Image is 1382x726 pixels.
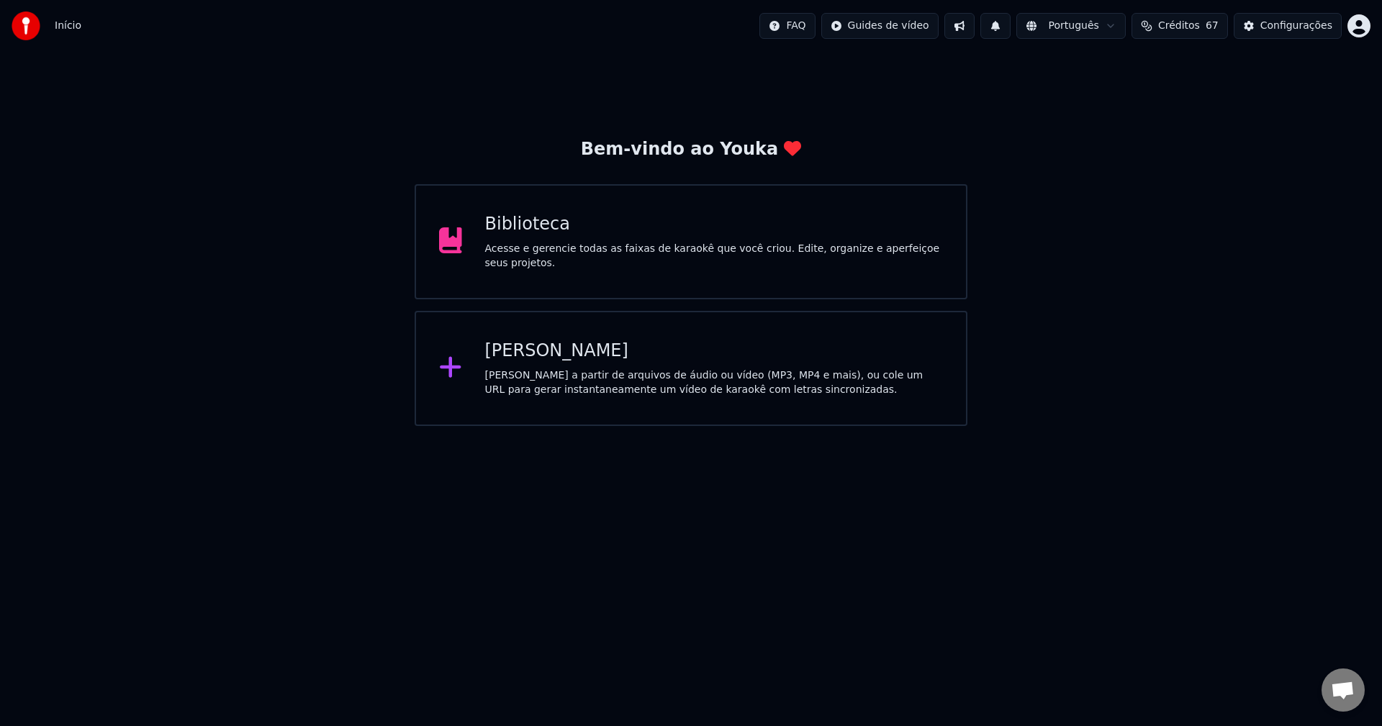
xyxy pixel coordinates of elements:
[55,19,81,33] span: Início
[1260,19,1332,33] div: Configurações
[759,13,815,39] button: FAQ
[1132,13,1228,39] button: Créditos67
[581,138,801,161] div: Bem-vindo ao Youka
[1322,668,1365,712] div: Bate-papo aberto
[821,13,939,39] button: Guides de vídeo
[1206,19,1219,33] span: 67
[485,242,944,271] div: Acesse e gerencie todas as faixas de karaokê que você criou. Edite, organize e aperfeiçoe seus pr...
[485,340,944,363] div: [PERSON_NAME]
[485,368,944,397] div: [PERSON_NAME] a partir de arquivos de áudio ou vídeo (MP3, MP4 e mais), ou cole um URL para gerar...
[12,12,40,40] img: youka
[55,19,81,33] nav: breadcrumb
[1234,13,1342,39] button: Configurações
[1158,19,1200,33] span: Créditos
[485,213,944,236] div: Biblioteca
